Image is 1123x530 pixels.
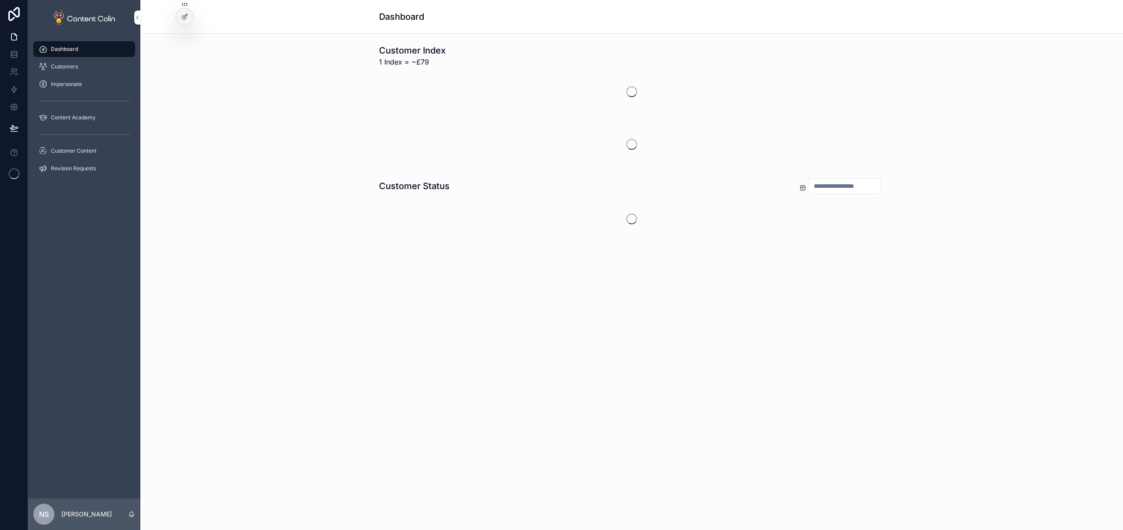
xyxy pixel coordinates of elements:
a: Dashboard [33,41,135,57]
p: [PERSON_NAME] [61,510,112,519]
span: 1 Index = ~£79 [379,57,446,67]
span: Customers [51,63,78,70]
span: Impersonate [51,81,82,88]
span: Content Academy [51,114,96,121]
a: Revision Requests [33,161,135,176]
h1: Customer Index [379,44,446,57]
span: Revision Requests [51,165,96,172]
h1: Dashboard [379,11,424,23]
span: NS [39,509,49,519]
img: App logo [54,11,115,25]
div: scrollable content [28,35,140,188]
a: Content Academy [33,110,135,125]
span: Dashboard [51,46,78,53]
a: Customers [33,59,135,75]
span: Customer Content [51,147,97,154]
a: Impersonate [33,76,135,92]
h1: Customer Status [379,180,450,192]
a: Customer Content [33,143,135,159]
